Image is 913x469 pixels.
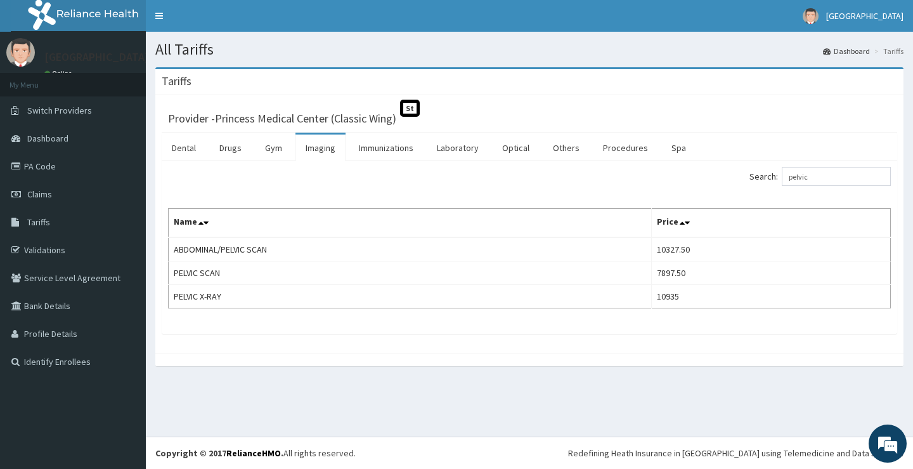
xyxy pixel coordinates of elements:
[155,41,903,58] h1: All Tariffs
[652,285,891,308] td: 10935
[169,261,652,285] td: PELVIC SCAN
[295,135,346,161] a: Imaging
[6,324,242,369] textarea: Type your message and hit 'Enter'
[6,38,35,67] img: User Image
[146,437,913,469] footer: All rights reserved.
[400,100,420,117] span: St
[871,46,903,56] li: Tariffs
[44,69,75,78] a: Online
[427,135,489,161] a: Laboratory
[492,135,540,161] a: Optical
[155,447,283,459] strong: Copyright © 2017 .
[652,261,891,285] td: 7897.50
[23,63,51,95] img: d_794563401_company_1708531726252_794563401
[27,133,68,144] span: Dashboard
[66,71,213,88] div: Chat with us now
[169,209,652,238] th: Name
[543,135,590,161] a: Others
[255,135,292,161] a: Gym
[208,6,238,37] div: Minimize live chat window
[27,216,50,228] span: Tariffs
[349,135,424,161] a: Immunizations
[209,135,252,161] a: Drugs
[169,285,652,308] td: PELVIC X-RAY
[652,209,891,238] th: Price
[27,105,92,116] span: Switch Providers
[162,135,206,161] a: Dental
[782,167,891,186] input: Search:
[803,8,819,24] img: User Image
[661,135,696,161] a: Spa
[826,10,903,22] span: [GEOGRAPHIC_DATA]
[593,135,658,161] a: Procedures
[749,167,891,186] label: Search:
[168,113,396,124] h3: Provider - Princess Medical Center (Classic Wing)
[226,447,281,459] a: RelianceHMO
[568,447,903,459] div: Redefining Heath Insurance in [GEOGRAPHIC_DATA] using Telemedicine and Data Science!
[44,51,149,63] p: [GEOGRAPHIC_DATA]
[169,237,652,261] td: ABDOMINAL/PELVIC SCAN
[652,237,891,261] td: 10327.50
[74,149,175,277] span: We're online!
[823,46,870,56] a: Dashboard
[162,76,191,87] h3: Tariffs
[27,188,52,200] span: Claims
